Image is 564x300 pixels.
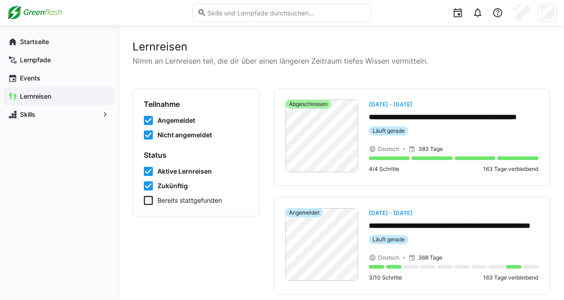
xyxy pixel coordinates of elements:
p: 383 Tage [418,145,443,153]
span: Abgeschlossen [289,100,328,108]
input: Skills und Lernpfade durchsuchen… [206,9,366,17]
p: Nimm an Lernreisen teil, die dir über einen längeren Zeitraum tiefes Wissen vermitteln. [132,55,549,66]
span: Aktive Lernreisen [157,167,212,176]
span: Zukünftig [157,181,188,190]
span: Läuft gerade [373,236,405,243]
span: Bereits stattgefunden [157,196,222,205]
span: Läuft gerade [373,127,405,135]
span: Angemeldet [289,209,319,216]
span: Angemeldet [157,116,195,125]
p: 368 Tage [418,254,442,261]
span: Nicht angemeldet [157,130,212,140]
p: 163 Tage verbleibend [484,274,539,281]
h4: Teilnahme [144,100,248,109]
span: [DATE] - [DATE] [369,210,412,216]
span: [DATE] - [DATE] [369,101,412,108]
p: 163 Tage verbleibend [484,165,539,173]
span: Deutsch [378,254,399,261]
h2: Lernreisen [132,40,549,54]
p: 3/10 Schritte [369,274,402,281]
p: 4/4 Schritte [369,165,399,173]
span: Deutsch [378,145,399,153]
h4: Status [144,150,248,160]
